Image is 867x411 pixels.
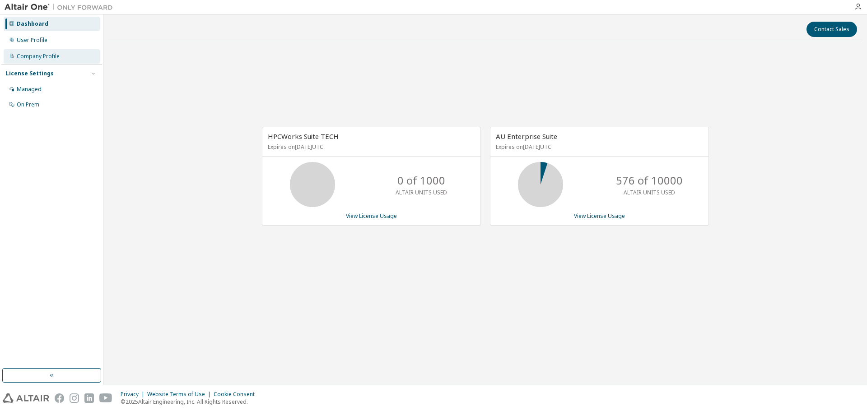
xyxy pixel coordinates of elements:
span: HPCWorks Suite TECH [268,132,339,141]
p: 576 of 10000 [616,173,683,188]
a: View License Usage [346,212,397,220]
p: ALTAIR UNITS USED [624,189,675,196]
p: ALTAIR UNITS USED [396,189,447,196]
a: View License Usage [574,212,625,220]
img: youtube.svg [99,393,112,403]
img: instagram.svg [70,393,79,403]
img: linkedin.svg [84,393,94,403]
div: Company Profile [17,53,60,60]
button: Contact Sales [806,22,857,37]
img: Altair One [5,3,117,12]
p: Expires on [DATE] UTC [496,143,701,151]
p: © 2025 Altair Engineering, Inc. All Rights Reserved. [121,398,260,406]
p: Expires on [DATE] UTC [268,143,473,151]
div: User Profile [17,37,47,44]
span: AU Enterprise Suite [496,132,557,141]
div: Cookie Consent [214,391,260,398]
img: altair_logo.svg [3,393,49,403]
div: Dashboard [17,20,48,28]
div: Privacy [121,391,147,398]
div: Managed [17,86,42,93]
div: Website Terms of Use [147,391,214,398]
img: facebook.svg [55,393,64,403]
div: On Prem [17,101,39,108]
div: License Settings [6,70,54,77]
p: 0 of 1000 [397,173,445,188]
